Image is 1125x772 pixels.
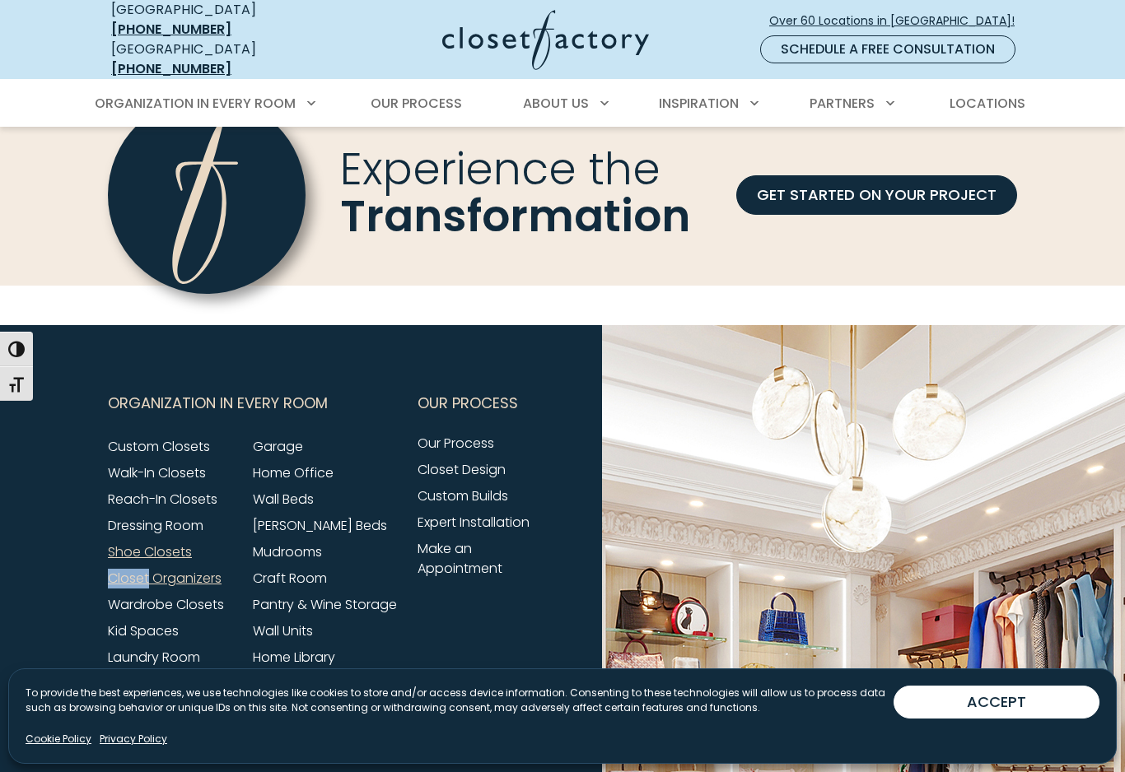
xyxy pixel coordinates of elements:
[253,648,335,667] a: Home Library
[418,539,502,578] a: Make an Appointment
[736,175,1017,215] a: GET STARTED ON YOUR PROJECT
[768,7,1029,35] a: Over 60 Locations in [GEOGRAPHIC_DATA]!
[418,383,553,424] button: Footer Subnav Button - Our Process
[253,569,327,588] a: Craft Room
[253,463,334,482] a: Home Office
[253,621,313,640] a: Wall Units
[418,434,494,453] a: Our Process
[108,648,200,667] a: Laundry Room
[340,185,690,247] span: Transformation
[418,486,508,505] a: Custom Builds
[108,463,206,482] a: Walk-In Closets
[108,490,217,509] a: Reach-In Closets
[95,94,296,113] span: Organization in Every Room
[253,516,387,535] a: [PERSON_NAME] Beds
[253,595,397,614] a: Pantry & Wine Storage
[108,595,224,614] a: Wardrobe Closets
[108,383,328,424] span: Organization in Every Room
[950,94,1025,113] span: Locations
[108,516,203,535] a: Dressing Room
[253,542,322,561] a: Mudrooms
[810,94,875,113] span: Partners
[253,490,314,509] a: Wall Beds
[26,686,894,715] p: To provide the best experiences, we use technologies like cookies to store and/or access device i...
[340,138,661,200] span: Experience the
[418,460,506,479] a: Closet Design
[659,94,739,113] span: Inspiration
[894,686,1099,719] button: ACCEPT
[108,569,222,588] a: Closet Organizers
[108,542,192,561] a: Shoe Closets
[26,732,91,746] a: Cookie Policy
[111,40,313,79] div: [GEOGRAPHIC_DATA]
[111,59,231,78] a: [PHONE_NUMBER]
[442,10,649,70] img: Closet Factory Logo
[418,383,518,424] span: Our Process
[769,12,1028,30] span: Over 60 Locations in [GEOGRAPHIC_DATA]!
[371,94,462,113] span: Our Process
[418,513,530,532] a: Expert Installation
[100,732,167,746] a: Privacy Policy
[108,383,398,424] button: Footer Subnav Button - Organization in Every Room
[111,20,231,39] a: [PHONE_NUMBER]
[108,437,210,456] a: Custom Closets
[108,621,179,640] a: Kid Spaces
[83,81,1042,127] nav: Primary Menu
[253,437,303,456] a: Garage
[523,94,589,113] span: About Us
[760,35,1015,63] a: Schedule a Free Consultation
